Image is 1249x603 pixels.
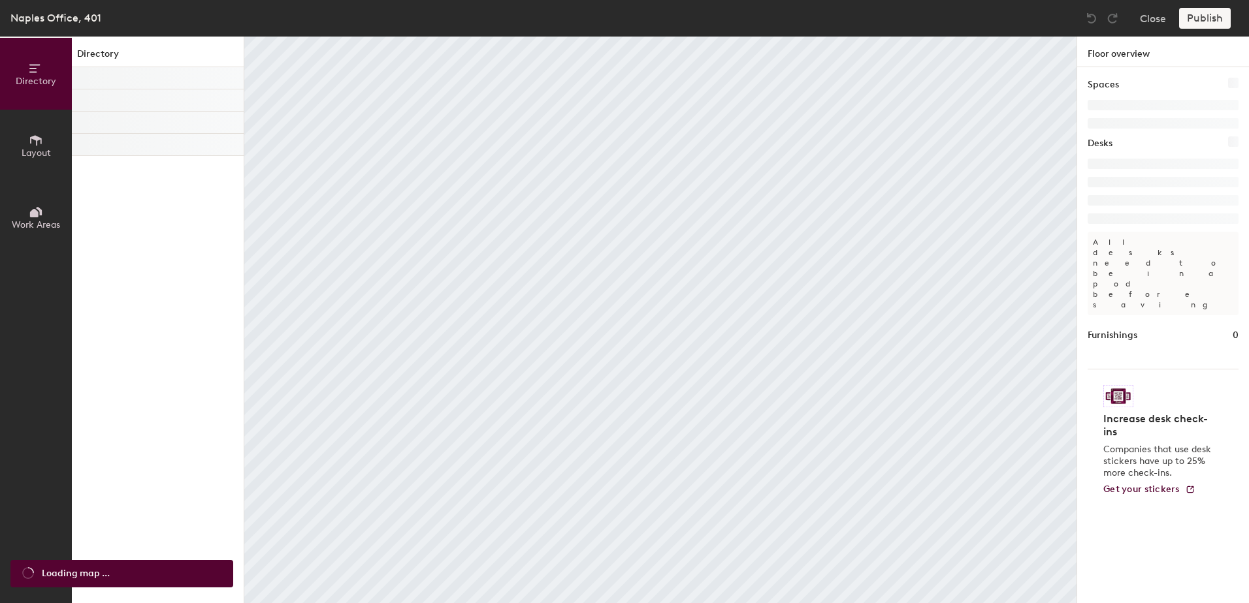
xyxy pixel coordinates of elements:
[1103,412,1215,439] h4: Increase desk check-ins
[1088,78,1119,92] h1: Spaces
[1077,37,1249,67] h1: Floor overview
[1106,12,1119,25] img: Redo
[12,219,60,230] span: Work Areas
[16,76,56,87] span: Directory
[22,147,51,159] span: Layout
[1103,444,1215,479] p: Companies that use desk stickers have up to 25% more check-ins.
[1140,8,1166,29] button: Close
[42,566,110,581] span: Loading map ...
[244,37,1077,603] canvas: Map
[1103,484,1195,495] a: Get your stickers
[1085,12,1098,25] img: Undo
[1103,385,1133,407] img: Sticker logo
[1088,136,1112,151] h1: Desks
[1088,232,1239,315] p: All desks need to be in a pod before saving
[10,10,101,26] div: Naples Office, 401
[1103,484,1180,495] span: Get your stickers
[72,47,244,67] h1: Directory
[1088,328,1137,343] h1: Furnishings
[1233,328,1239,343] h1: 0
